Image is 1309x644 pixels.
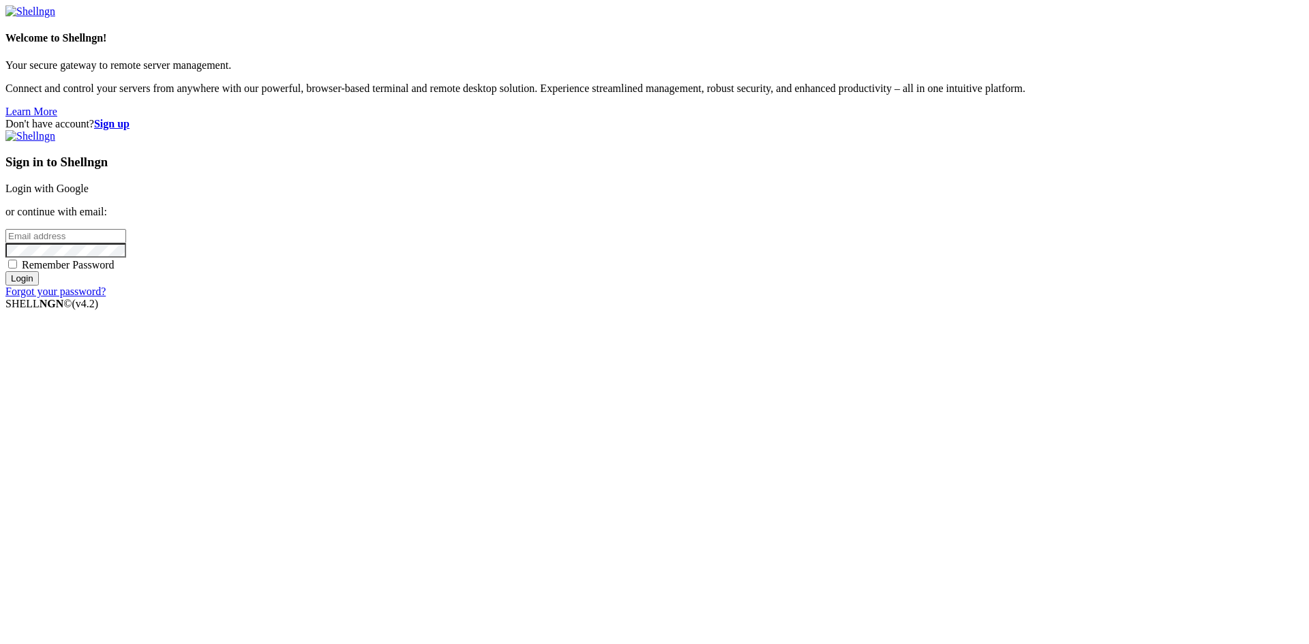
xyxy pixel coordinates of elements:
a: Sign up [94,118,130,129]
a: Forgot your password? [5,286,106,297]
span: Remember Password [22,259,115,271]
input: Login [5,271,39,286]
img: Shellngn [5,5,55,18]
div: Don't have account? [5,118,1304,130]
span: 4.2.0 [72,298,99,309]
b: NGN [40,298,64,309]
p: Your secure gateway to remote server management. [5,59,1304,72]
h3: Sign in to Shellngn [5,155,1304,170]
h4: Welcome to Shellngn! [5,32,1304,44]
input: Remember Password [8,260,17,269]
a: Learn More [5,106,57,117]
span: SHELL © [5,298,98,309]
a: Login with Google [5,183,89,194]
p: Connect and control your servers from anywhere with our powerful, browser-based terminal and remo... [5,82,1304,95]
input: Email address [5,229,126,243]
p: or continue with email: [5,206,1304,218]
img: Shellngn [5,130,55,142]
